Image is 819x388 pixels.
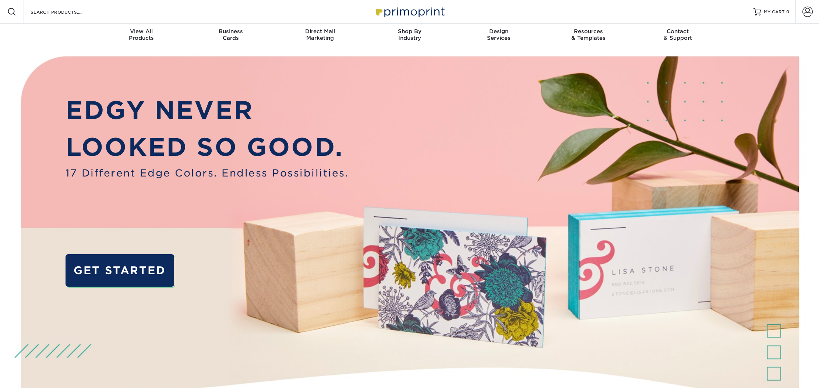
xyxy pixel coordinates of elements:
[786,9,790,14] span: 0
[544,28,633,35] span: Resources
[454,28,544,35] span: Design
[275,24,365,47] a: Direct MailMarketing
[97,24,186,47] a: View AllProducts
[186,28,275,41] div: Cards
[365,24,454,47] a: Shop ByIndustry
[365,28,454,35] span: Shop By
[365,28,454,41] div: Industry
[544,24,633,47] a: Resources& Templates
[186,28,275,35] span: Business
[97,28,186,35] span: View All
[633,28,723,35] span: Contact
[186,24,275,47] a: BusinessCards
[454,28,544,41] div: Services
[275,28,365,35] span: Direct Mail
[30,7,102,16] input: SEARCH PRODUCTS.....
[66,165,349,180] span: 17 Different Edge Colors. Endless Possibilities.
[633,24,723,47] a: Contact& Support
[275,28,365,41] div: Marketing
[454,24,544,47] a: DesignServices
[544,28,633,41] div: & Templates
[66,254,174,287] a: GET STARTED
[764,9,785,15] span: MY CART
[633,28,723,41] div: & Support
[66,92,349,129] p: EDGY NEVER
[66,129,349,165] p: LOOKED SO GOOD.
[373,4,446,20] img: Primoprint
[97,28,186,41] div: Products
